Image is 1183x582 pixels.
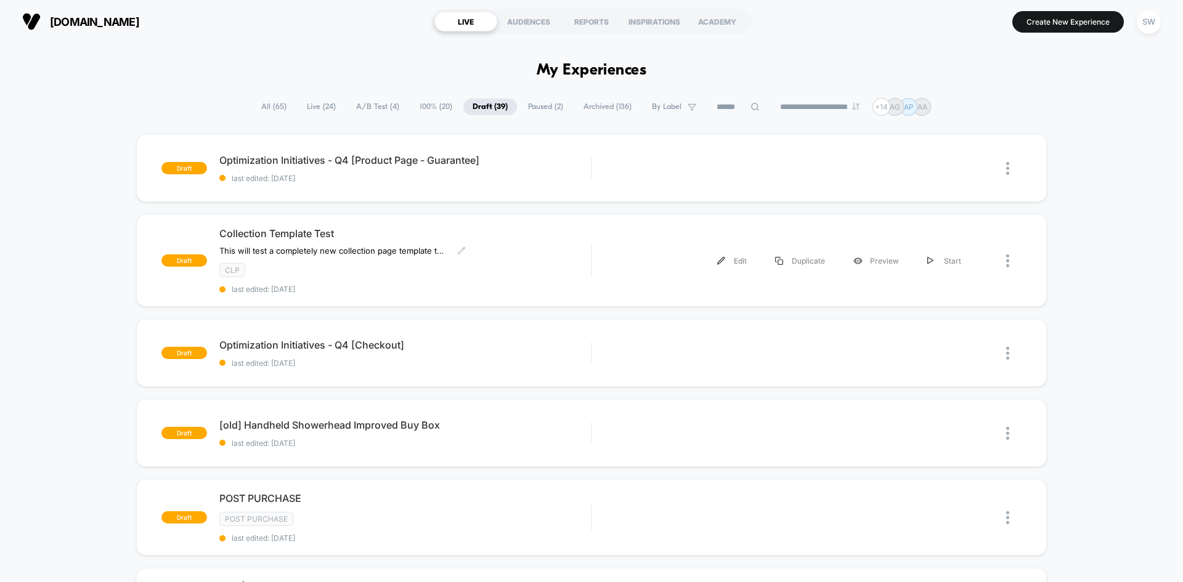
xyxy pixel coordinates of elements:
[686,12,749,31] div: ACADEMY
[1006,427,1009,440] img: close
[219,263,245,277] span: CLP
[574,99,641,115] span: Archived ( 136 )
[1012,11,1124,33] button: Create New Experience
[219,174,591,183] span: last edited: [DATE]
[219,492,591,504] span: POST PURCHASE
[219,154,591,166] span: Optimization Initiatives - Q4 [Product Page - Guarantee]
[1137,10,1161,34] div: SW
[519,99,572,115] span: Paused ( 2 )
[703,247,761,275] div: Edit
[219,419,591,431] span: [old] Handheld Showerhead Improved Buy Box
[161,347,207,359] span: draft
[761,247,839,275] div: Duplicate
[497,12,560,31] div: AUDIENCES
[161,254,207,267] span: draft
[219,339,591,351] span: Optimization Initiatives - Q4 [Checkout]
[219,358,591,368] span: last edited: [DATE]
[219,246,448,256] span: This will test a completely new collection page template that emphasizes the main products with l...
[537,62,647,79] h1: My Experiences
[219,533,591,543] span: last edited: [DATE]
[219,512,293,526] span: Post Purchase
[560,12,623,31] div: REPORTS
[219,439,591,448] span: last edited: [DATE]
[18,12,143,31] button: [DOMAIN_NAME]
[252,99,296,115] span: All ( 65 )
[298,99,345,115] span: Live ( 24 )
[917,102,927,111] p: AA
[927,257,933,265] img: menu
[1133,9,1165,34] button: SW
[904,102,914,111] p: AP
[717,257,725,265] img: menu
[161,162,207,174] span: draft
[652,102,681,111] span: By Label
[890,102,900,111] p: AG
[775,257,783,265] img: menu
[1006,347,1009,360] img: close
[161,427,207,439] span: draft
[1006,254,1009,267] img: close
[913,247,975,275] div: Start
[50,15,139,28] span: [DOMAIN_NAME]
[161,511,207,523] span: draft
[623,12,686,31] div: INSPIRATIONS
[410,99,461,115] span: 100% ( 20 )
[434,12,497,31] div: LIVE
[463,99,517,115] span: Draft ( 39 )
[1006,162,1009,175] img: close
[219,285,591,294] span: last edited: [DATE]
[219,227,591,240] span: Collection Template Test
[872,98,890,116] div: + 14
[839,247,913,275] div: Preview
[22,12,41,31] img: Visually logo
[852,103,860,110] img: end
[347,99,409,115] span: A/B Test ( 4 )
[1006,511,1009,524] img: close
